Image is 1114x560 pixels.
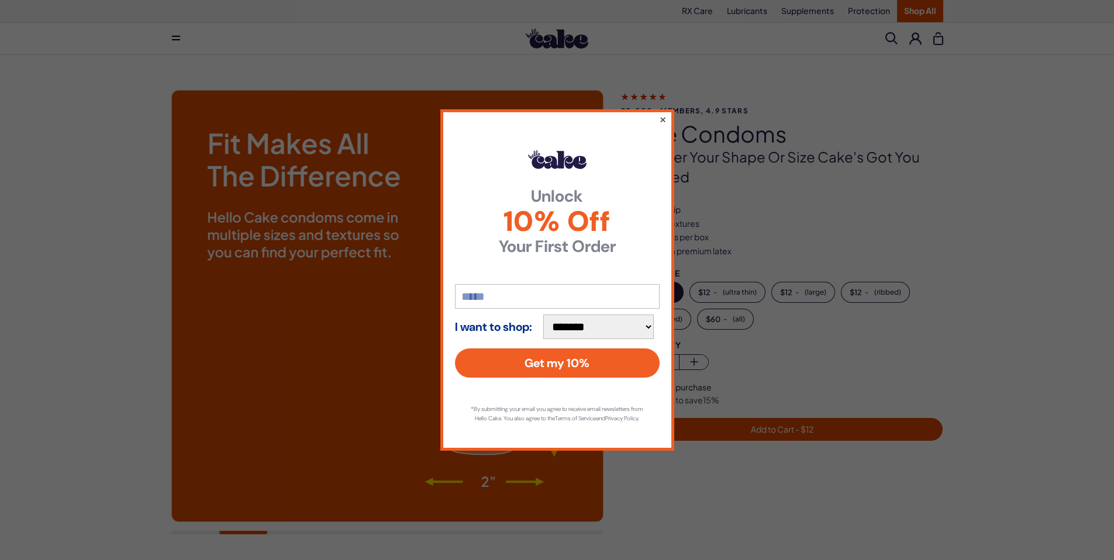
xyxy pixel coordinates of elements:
img: Hello Cake [528,150,587,169]
a: Terms of Service [555,414,596,422]
button: Get my 10% [455,348,660,378]
span: 10% Off [455,208,660,236]
a: Privacy Policy [605,414,638,422]
strong: I want to shop: [455,320,532,333]
button: × [658,112,666,126]
strong: Your First Order [455,238,660,255]
p: *By submitting your email you agree to receive email newsletters from Hello Cake. You also agree ... [467,405,648,423]
strong: Unlock [455,188,660,205]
